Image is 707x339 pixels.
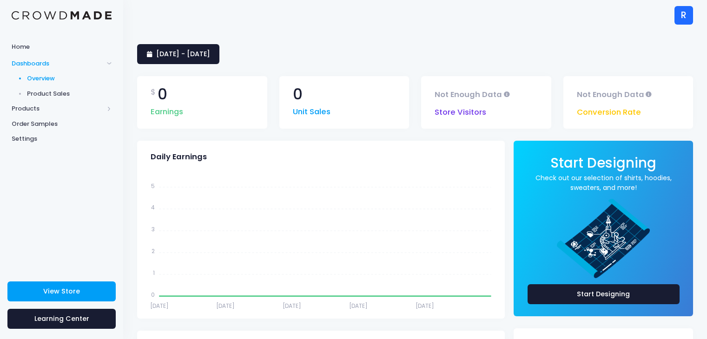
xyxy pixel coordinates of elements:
a: [DATE] - [DATE] [137,44,219,64]
a: View Store [7,281,116,301]
span: Unit Sales [293,102,330,118]
tspan: 5 [151,182,155,190]
span: [DATE] - [DATE] [156,49,210,59]
tspan: 3 [152,226,155,234]
tspan: 0 [151,291,155,299]
tspan: [DATE] [416,302,434,310]
tspan: [DATE] [216,302,235,310]
span: Store Visitors [435,102,486,118]
div: R [674,6,693,25]
span: Products [12,104,104,113]
span: Conversion Rate [577,102,641,118]
span: View Store [43,287,80,296]
span: 0 [158,87,167,102]
tspan: [DATE] [283,302,301,310]
span: Settings [12,134,112,143]
span: Not Enough Data [577,87,644,102]
tspan: 4 [151,204,155,212]
span: Overview [27,74,112,83]
span: Home [12,42,112,52]
span: Daily Earnings [151,152,207,162]
tspan: 2 [152,248,155,255]
img: Logo [12,11,112,20]
a: Check out our selection of shirts, hoodies, sweaters, and more! [528,173,680,193]
span: Earnings [151,102,183,118]
span: Not Enough Data [435,87,502,102]
a: Learning Center [7,309,116,329]
tspan: [DATE] [349,302,368,310]
a: Start Designing [550,161,656,170]
span: Product Sales [27,89,112,98]
a: Start Designing [528,284,680,304]
span: Order Samples [12,119,112,129]
tspan: 1 [153,269,155,277]
span: 0 [293,87,303,102]
span: Learning Center [34,314,89,323]
span: Start Designing [550,153,656,172]
tspan: [DATE] [150,302,169,310]
span: Dashboards [12,59,104,68]
span: $ [151,87,156,98]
